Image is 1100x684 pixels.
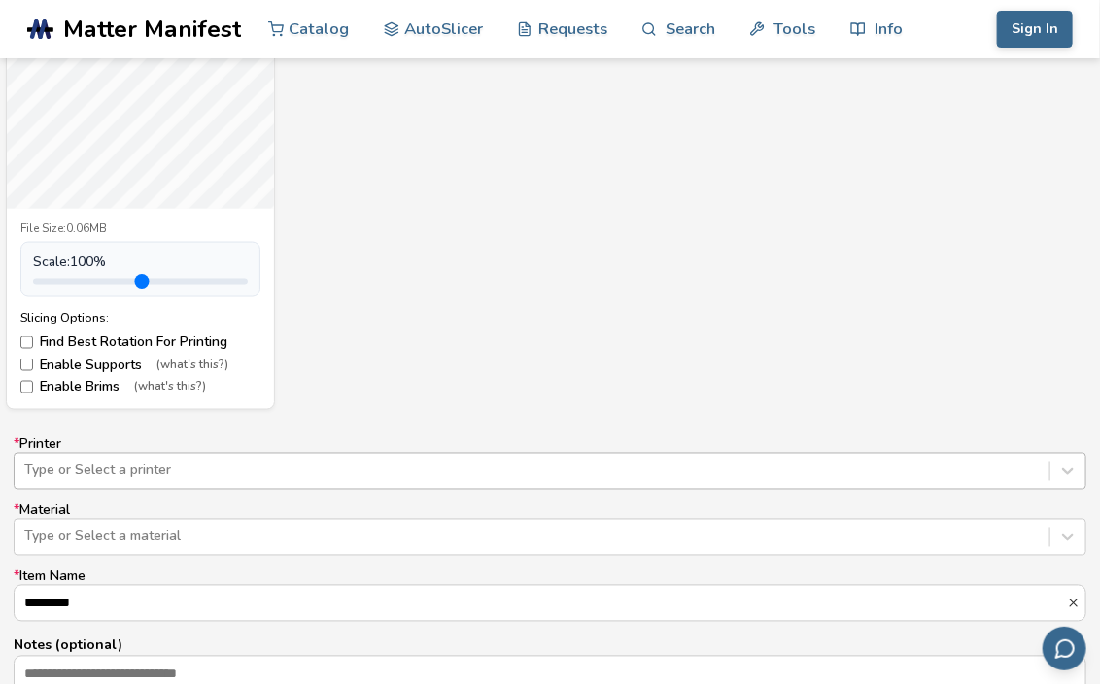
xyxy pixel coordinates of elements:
input: *PrinterType or Select a printer [24,463,28,479]
button: *Item Name [1067,597,1085,610]
button: Send feedback via email [1043,627,1086,670]
input: *Item Name [15,586,1067,621]
label: Enable Supports [20,358,260,373]
button: Sign In [997,11,1073,48]
input: Enable Brims(what's this?) [20,381,33,393]
div: File Size: 0.06MB [20,222,260,236]
label: Printer [14,437,1086,490]
span: (what's this?) [157,359,229,372]
label: Material [14,503,1086,556]
label: Enable Brims [20,380,260,395]
label: Find Best Rotation For Printing [20,334,260,350]
div: Slicing Options: [20,311,260,325]
input: *MaterialType or Select a material [24,530,28,545]
input: Enable Supports(what's this?) [20,359,33,371]
label: Item Name [14,569,1086,622]
span: Scale: 100 % [33,255,106,270]
p: Notes (optional) [14,635,1086,656]
span: (what's this?) [135,381,207,394]
span: Matter Manifest [63,16,241,43]
input: Find Best Rotation For Printing [20,336,33,349]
